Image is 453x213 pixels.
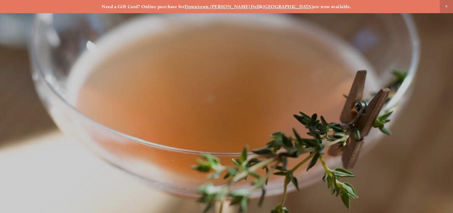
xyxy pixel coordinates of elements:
[209,4,210,9] strong: ,
[102,4,185,9] strong: Need a Gift Card? Online purchase for
[185,4,209,9] a: Downtown
[313,4,351,9] strong: are now available.
[210,4,260,9] a: [PERSON_NAME] Dell
[260,4,263,9] strong: &
[263,4,313,9] a: [GEOGRAPHIC_DATA]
